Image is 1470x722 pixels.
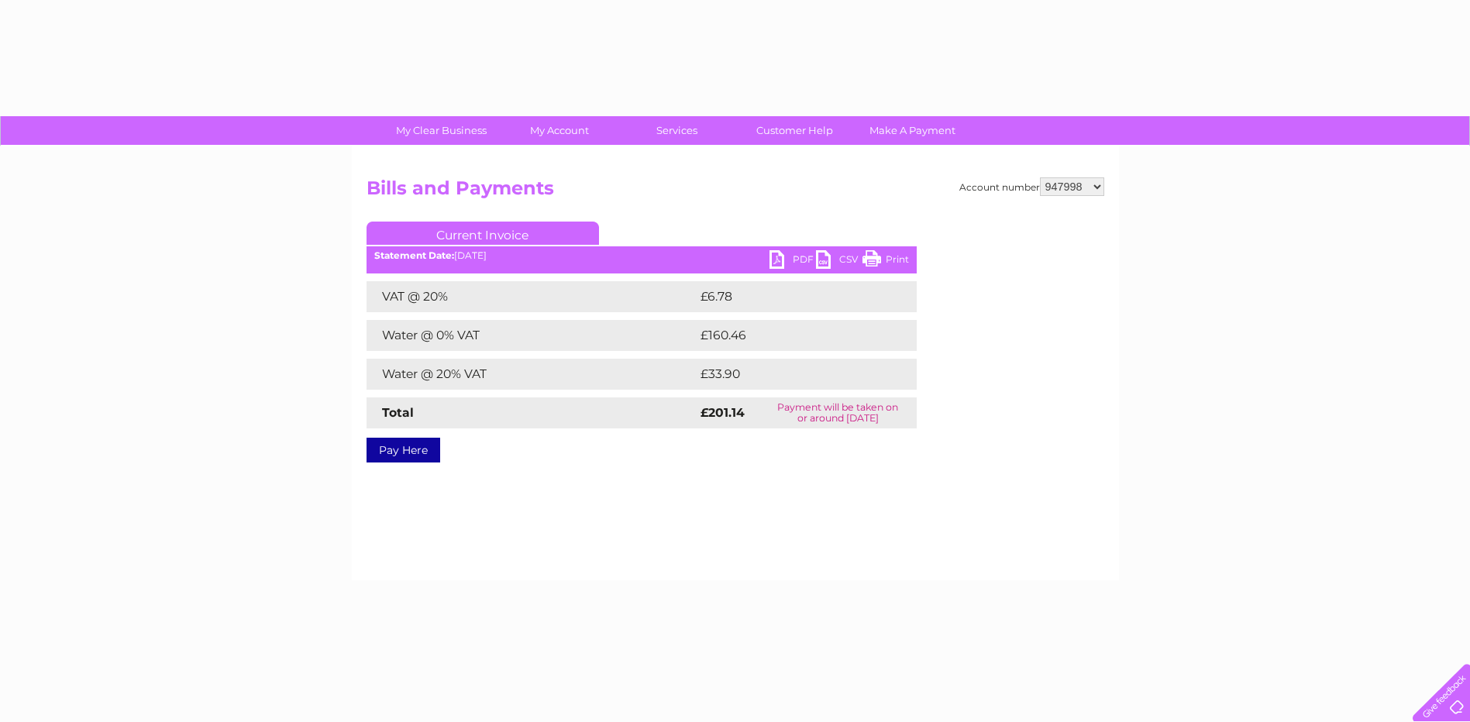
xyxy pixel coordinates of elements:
[367,320,697,351] td: Water @ 0% VAT
[731,116,859,145] a: Customer Help
[495,116,623,145] a: My Account
[367,177,1104,207] h2: Bills and Payments
[759,397,916,428] td: Payment will be taken on or around [DATE]
[697,359,886,390] td: £33.90
[382,405,414,420] strong: Total
[959,177,1104,196] div: Account number
[613,116,741,145] a: Services
[367,250,917,261] div: [DATE]
[849,116,976,145] a: Make A Payment
[367,281,697,312] td: VAT @ 20%
[367,222,599,245] a: Current Invoice
[697,281,880,312] td: £6.78
[701,405,745,420] strong: £201.14
[367,438,440,462] a: Pay Here
[816,250,862,273] a: CSV
[367,359,697,390] td: Water @ 20% VAT
[374,249,454,261] b: Statement Date:
[862,250,909,273] a: Print
[377,116,505,145] a: My Clear Business
[769,250,816,273] a: PDF
[697,320,889,351] td: £160.46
